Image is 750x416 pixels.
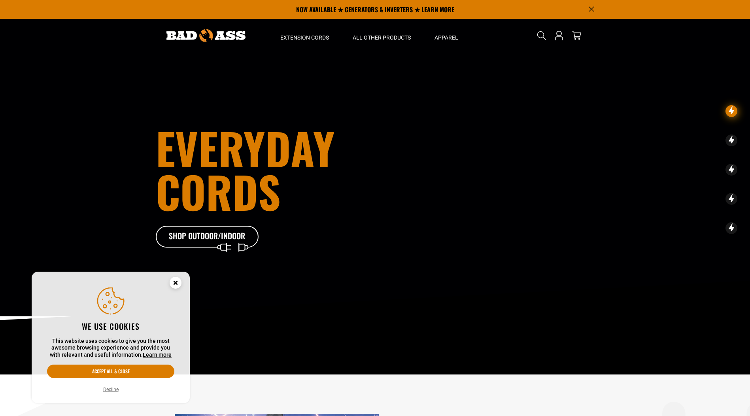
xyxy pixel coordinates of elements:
[535,29,548,42] summary: Search
[47,338,174,359] p: This website uses cookies to give you the most awesome browsing experience and provide you with r...
[47,365,174,378] button: Accept all & close
[280,34,329,41] span: Extension Cords
[32,272,190,404] aside: Cookie Consent
[268,19,341,52] summary: Extension Cords
[341,19,423,52] summary: All Other Products
[143,352,172,358] a: Learn more
[353,34,411,41] span: All Other Products
[47,321,174,331] h2: We use cookies
[435,34,458,41] span: Apparel
[166,29,246,42] img: Bad Ass Extension Cords
[423,19,470,52] summary: Apparel
[101,386,121,393] button: Decline
[156,226,259,248] a: Shop Outdoor/Indoor
[156,126,419,213] h1: Everyday cords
